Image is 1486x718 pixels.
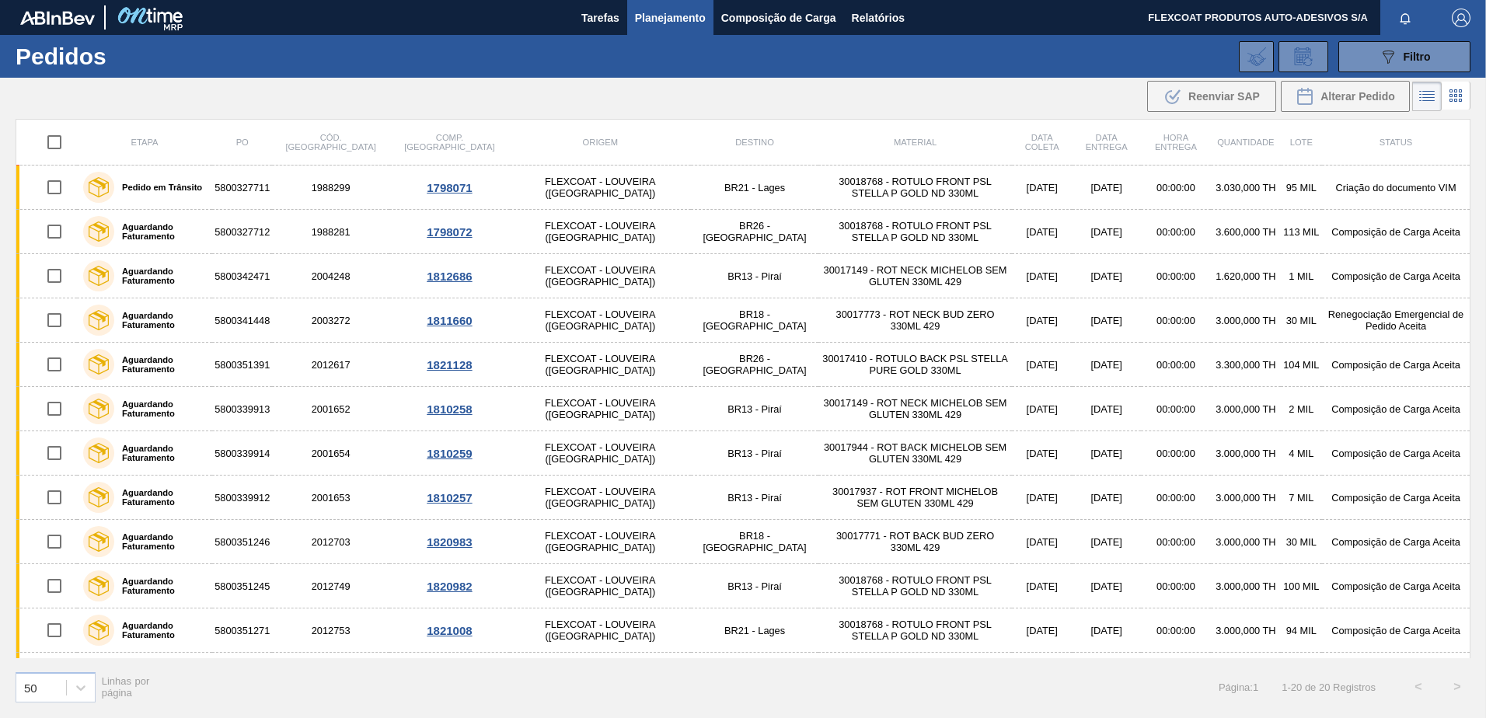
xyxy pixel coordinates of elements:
td: 3.300,000 TH [1211,343,1280,387]
td: 2003272 [272,298,389,343]
div: 1810259 [392,447,508,460]
span: 1 - 20 de 20 Registros [1282,681,1376,693]
td: 2001654 [272,431,389,476]
span: Cód. [GEOGRAPHIC_DATA] [285,133,375,152]
td: 3.000,000 TH [1211,564,1280,608]
td: Composição de Carga Aceita [1322,210,1470,254]
a: Aguardando Faturamento58003399132001652FLEXCOAT - LOUVEIRA ([GEOGRAPHIC_DATA])BR13 - Piraí3001714... [16,387,1470,431]
td: [DATE] [1012,476,1073,520]
span: Alterar Pedido [1320,90,1395,103]
div: 1821128 [392,358,508,371]
td: 30 MIL [1281,520,1323,564]
td: 30017149 - ROT NECK MICHELOB SEM GLUTEN 330ML 429 [818,254,1011,298]
button: Notificações [1380,7,1430,29]
td: 7 MIL [1281,476,1323,520]
td: BR21 - Lages [691,653,819,697]
td: FLEXCOAT - LOUVEIRA ([GEOGRAPHIC_DATA]) [510,653,691,697]
td: 30017771 - ROT BACK BUD ZERO 330ML 429 [818,520,1011,564]
a: Aguardando Faturamento58003277121988281FLEXCOAT - LOUVEIRA ([GEOGRAPHIC_DATA])BR26 - [GEOGRAPHIC_... [16,210,1470,254]
td: [DATE] [1012,210,1073,254]
td: 00:00:00 [1141,387,1211,431]
td: 1 MIL [1281,254,1323,298]
button: > [1438,667,1477,706]
td: 100 MIL [1281,564,1323,608]
td: 30017937 - ROT FRONT MICHELOB SEM GLUTEN 330ML 429 [818,476,1011,520]
span: PO [236,138,249,147]
label: Aguardando Faturamento [114,577,206,595]
div: 1812686 [392,270,508,283]
td: 2012703 [272,520,389,564]
div: 50 [24,681,37,694]
div: 1821008 [392,624,508,637]
span: Data coleta [1025,133,1059,152]
td: [DATE] [1073,431,1141,476]
td: 1988281 [272,210,389,254]
td: 2012617 [272,343,389,387]
a: Aguardando Faturamento58003424712004248FLEXCOAT - LOUVEIRA ([GEOGRAPHIC_DATA])BR13 - Piraí3001714... [16,254,1470,298]
div: Visão em Cards [1442,82,1470,111]
td: BR18 - [GEOGRAPHIC_DATA] [691,298,819,343]
td: 30018768 - ROTULO FRONT PSL STELLA P GOLD ND 330ML [818,166,1011,210]
td: [DATE] [1012,387,1073,431]
label: Aguardando Faturamento [114,532,206,551]
span: Quantidade [1217,138,1274,147]
td: [DATE] [1012,343,1073,387]
a: Aguardando Faturamento58003512722012718FLEXCOAT - LOUVEIRA ([GEOGRAPHIC_DATA])BR21 - Lages3001741... [16,653,1470,697]
div: 1820983 [392,535,508,549]
span: Lote [1290,138,1313,147]
td: FLEXCOAT - LOUVEIRA ([GEOGRAPHIC_DATA]) [510,520,691,564]
a: Aguardando Faturamento58003512712012753FLEXCOAT - LOUVEIRA ([GEOGRAPHIC_DATA])BR21 - Lages3001876... [16,608,1470,653]
span: Data entrega [1086,133,1128,152]
td: 30 MIL [1281,298,1323,343]
td: [DATE] [1073,520,1141,564]
label: Aguardando Faturamento [114,311,206,329]
label: Aguardando Faturamento [114,222,206,241]
td: 5800341448 [212,298,272,343]
div: 1811660 [392,314,508,327]
td: [DATE] [1073,210,1141,254]
td: 00:00:00 [1141,653,1211,697]
span: Tarefas [581,9,619,27]
td: 2001652 [272,387,389,431]
td: 00:00:00 [1141,608,1211,653]
td: BR13 - Piraí [691,254,819,298]
td: [DATE] [1073,254,1141,298]
td: Composição de Carga Aceita [1322,608,1470,653]
td: [DATE] [1012,298,1073,343]
td: [DATE] [1073,653,1141,697]
label: Aguardando Faturamento [114,621,206,640]
td: 30017410 - ROTULO BACK PSL STELLA PURE GOLD 330ML [818,653,1011,697]
td: 30017149 - ROT NECK MICHELOB SEM GLUTEN 330ML 429 [818,387,1011,431]
td: Composição de Carga Aceita [1322,520,1470,564]
td: BR26 - [GEOGRAPHIC_DATA] [691,343,819,387]
label: Pedido em Trânsito [114,183,202,192]
td: 00:00:00 [1141,431,1211,476]
td: 3.030,000 TH [1211,166,1280,210]
td: [DATE] [1012,653,1073,697]
td: 3.000,000 TH [1211,387,1280,431]
td: [DATE] [1073,166,1141,210]
td: 3.300,000 TH [1211,653,1280,697]
span: Comp. [GEOGRAPHIC_DATA] [404,133,494,152]
a: Aguardando Faturamento58003399142001654FLEXCOAT - LOUVEIRA ([GEOGRAPHIC_DATA])BR13 - Piraí3001794... [16,431,1470,476]
td: 3.000,000 TH [1211,298,1280,343]
div: Importar Negociações dos Pedidos [1239,41,1274,72]
div: Reenviar SAP [1147,81,1276,112]
td: Renegociação Emergencial de Pedido Aceita [1322,298,1470,343]
td: 1.620,000 TH [1211,254,1280,298]
td: Composição de Carga Aceita [1322,653,1470,697]
span: Etapa [131,138,159,147]
td: 5800351271 [212,608,272,653]
a: Aguardando Faturamento58003512452012749FLEXCOAT - LOUVEIRA ([GEOGRAPHIC_DATA])BR13 - Piraí3001876... [16,564,1470,608]
td: 94 MIL [1281,608,1323,653]
td: BR13 - Piraí [691,476,819,520]
td: 5800339914 [212,431,272,476]
td: 00:00:00 [1141,254,1211,298]
td: 2 MIL [1281,387,1323,431]
td: 3.000,000 TH [1211,431,1280,476]
td: 2001653 [272,476,389,520]
td: FLEXCOAT - LOUVEIRA ([GEOGRAPHIC_DATA]) [510,254,691,298]
td: 2012753 [272,608,389,653]
td: 95 MIL [1281,166,1323,210]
